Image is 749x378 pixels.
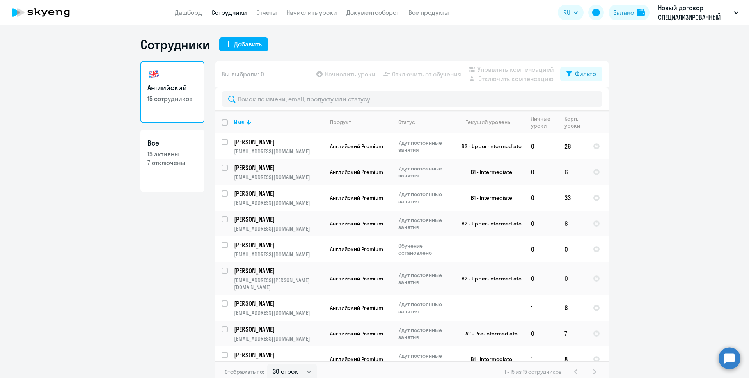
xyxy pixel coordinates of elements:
p: 7 отключены [147,158,197,167]
p: [PERSON_NAME] [234,163,322,172]
div: Личные уроки [531,115,553,129]
a: Все продукты [408,9,449,16]
span: Английский Premium [330,356,383,363]
span: Вы выбрали: 0 [222,69,264,79]
a: Отчеты [256,9,277,16]
div: Текущий уровень [458,119,524,126]
p: [EMAIL_ADDRESS][DOMAIN_NAME] [234,251,323,258]
p: Идут постоянные занятия [398,165,452,179]
a: [PERSON_NAME] [234,351,323,359]
a: [PERSON_NAME] [234,325,323,334]
td: B1 - Intermediate [452,185,525,211]
a: Все15 активны7 отключены [140,130,204,192]
td: 1 [525,295,558,321]
p: 15 активны [147,150,197,158]
span: 1 - 15 из 15 сотрудников [504,368,562,375]
p: Идут постоянные занятия [398,191,452,205]
span: Английский Premium [330,304,383,311]
div: Продукт [330,119,392,126]
div: Продукт [330,119,351,126]
td: 0 [525,185,558,211]
td: B2 - Upper-Intermediate [452,211,525,236]
div: Статус [398,119,415,126]
p: [PERSON_NAME] [234,215,322,224]
p: [PERSON_NAME] [234,189,322,198]
a: [PERSON_NAME] [234,163,323,172]
p: [PERSON_NAME] [234,138,322,146]
td: B2 - Upper-Intermediate [452,262,525,295]
p: [EMAIL_ADDRESS][DOMAIN_NAME] [234,199,323,206]
a: [PERSON_NAME] [234,241,323,249]
h1: Сотрудники [140,37,210,52]
div: Добавить [234,39,262,49]
p: Идут постоянные занятия [398,301,452,315]
div: Имя [234,119,323,126]
td: 33 [558,185,587,211]
p: [PERSON_NAME] [234,266,322,275]
button: Новый договор СПЕЦИАЛИЗИРОВАННЫЙ ДЕПОЗИТАРИЙ ИНФИНИТУМ, СПЕЦИАЛИЗИРОВАННЫЙ ДЕПОЗИТАРИЙ ИНФИНИТУМ, АО [654,3,742,22]
h3: Английский [147,83,197,93]
div: Фильтр [575,69,596,78]
div: Корп. уроки [564,115,586,129]
td: 0 [525,159,558,185]
button: Балансbalance [609,5,650,20]
td: 0 [525,321,558,346]
div: Корп. уроки [564,115,581,129]
span: Английский Premium [330,194,383,201]
p: [PERSON_NAME] [234,299,322,308]
p: Идут постоянные занятия [398,217,452,231]
p: Новый договор СПЕЦИАЛИЗИРОВАННЫЙ ДЕПОЗИТАРИЙ ИНФИНИТУМ, СПЕЦИАЛИЗИРОВАННЫЙ ДЕПОЗИТАРИЙ ИНФИНИТУМ, АО [658,3,731,22]
p: [EMAIL_ADDRESS][DOMAIN_NAME] [234,225,323,232]
td: B1 - Intermediate [452,346,525,372]
div: Текущий уровень [466,119,510,126]
img: english [147,68,160,80]
p: [PERSON_NAME] [234,325,322,334]
a: Английский15 сотрудников [140,61,204,123]
div: Статус [398,119,452,126]
a: Дашборд [175,9,202,16]
p: [EMAIL_ADDRESS][DOMAIN_NAME] [234,174,323,181]
td: 8 [558,346,587,372]
span: Английский Premium [330,220,383,227]
button: Добавить [219,37,268,51]
td: 1 [525,346,558,372]
td: 0 [525,133,558,159]
td: 0 [525,262,558,295]
p: Идут постоянные занятия [398,139,452,153]
td: B2 - Upper-Intermediate [452,133,525,159]
span: Английский Premium [330,275,383,282]
a: [PERSON_NAME] [234,189,323,198]
span: Английский Premium [330,143,383,150]
p: [EMAIL_ADDRESS][PERSON_NAME][DOMAIN_NAME] [234,277,323,291]
p: Идут постоянные занятия [398,327,452,341]
a: [PERSON_NAME] [234,138,323,146]
td: 26 [558,133,587,159]
td: A2 - Pre-Intermediate [452,321,525,346]
button: RU [558,5,584,20]
a: Сотрудники [211,9,247,16]
span: Отображать по: [225,368,264,375]
p: 15 сотрудников [147,94,197,103]
td: 0 [558,262,587,295]
img: balance [637,9,645,16]
input: Поиск по имени, email, продукту или статусу [222,91,602,107]
span: RU [563,8,570,17]
p: [PERSON_NAME] [234,351,322,359]
p: [EMAIL_ADDRESS][DOMAIN_NAME] [234,148,323,155]
a: [PERSON_NAME] [234,299,323,308]
p: Идут постоянные занятия [398,272,452,286]
span: Английский Premium [330,169,383,176]
p: Обучение остановлено [398,242,452,256]
a: [PERSON_NAME] [234,215,323,224]
td: B1 - Intermediate [452,159,525,185]
div: Имя [234,119,244,126]
td: 0 [558,236,587,262]
button: Фильтр [560,67,602,81]
td: 6 [558,211,587,236]
a: [PERSON_NAME] [234,266,323,275]
p: [EMAIL_ADDRESS][DOMAIN_NAME] [234,335,323,342]
p: [EMAIL_ADDRESS][DOMAIN_NAME] [234,309,323,316]
td: 0 [525,236,558,262]
td: 0 [525,211,558,236]
td: 6 [558,295,587,321]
